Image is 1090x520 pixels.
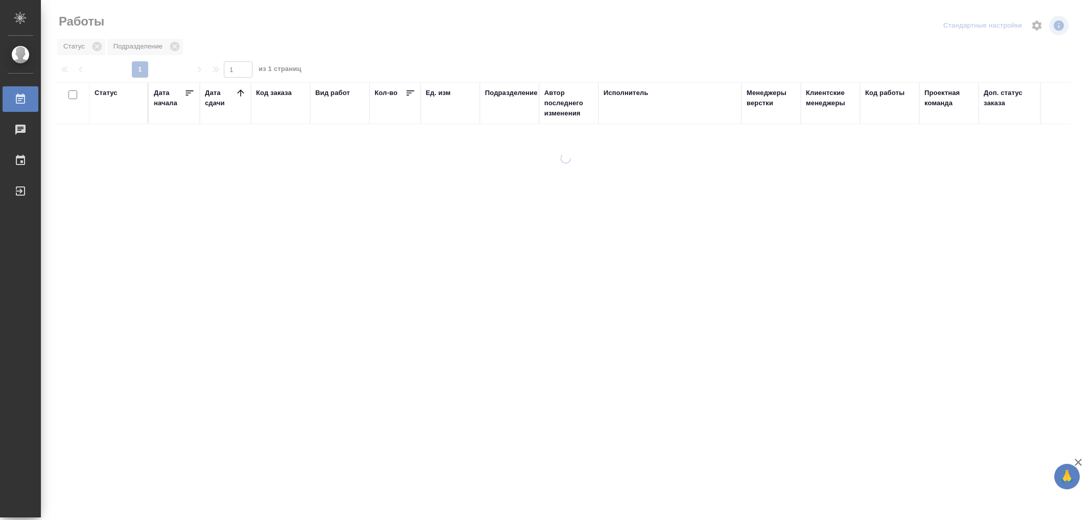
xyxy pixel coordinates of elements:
div: Проектная команда [924,88,973,108]
div: Доп. статус заказа [984,88,1037,108]
div: Клиентские менеджеры [806,88,855,108]
div: Код заказа [256,88,292,98]
div: Автор последнего изменения [544,88,593,119]
div: Менеджеры верстки [747,88,796,108]
div: Дата начала [154,88,184,108]
div: Подразделение [485,88,538,98]
span: 🙏 [1058,466,1076,487]
div: Вид работ [315,88,350,98]
div: Код работы [865,88,905,98]
button: 🙏 [1054,464,1080,489]
div: Ед. изм [426,88,451,98]
div: Статус [95,88,118,98]
div: Исполнитель [604,88,648,98]
div: Кол-во [375,88,398,98]
div: Дата сдачи [205,88,236,108]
